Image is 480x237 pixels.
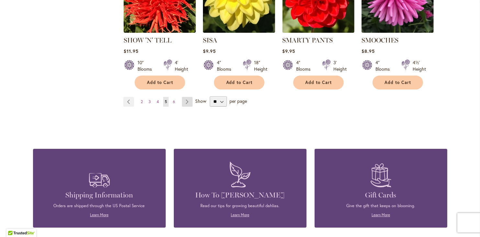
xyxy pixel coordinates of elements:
[157,99,159,104] span: 4
[141,99,143,104] span: 2
[165,99,167,104] span: 5
[124,36,172,44] a: SHOW 'N' TELL
[413,59,426,72] div: 4½' Height
[184,203,297,209] p: Read our tips for growing beautiful dahlias.
[43,203,156,209] p: Orders are shipped through the US Postal Service
[149,99,151,104] span: 3
[175,59,188,72] div: 4' Height
[324,203,438,209] p: Give the gift that keeps on blooming.
[90,212,108,217] a: Learn More
[362,36,398,44] a: SMOOCHES
[43,191,156,200] h4: Shipping Information
[254,59,267,72] div: 18" Height
[230,98,247,104] span: per page
[373,76,423,89] button: Add to Cart
[282,48,295,54] span: $9.95
[139,97,144,107] a: 2
[282,36,333,44] a: SMARTY PANTS
[362,48,375,54] span: $8.95
[306,80,332,85] span: Add to Cart
[124,48,139,54] span: $11.95
[372,212,390,217] a: Learn More
[5,214,23,232] iframe: Launch Accessibility Center
[184,191,297,200] h4: How To [PERSON_NAME]
[173,99,175,104] span: 6
[385,80,411,85] span: Add to Cart
[171,97,177,107] a: 6
[124,28,196,34] a: SHOW 'N' TELL
[217,59,235,72] div: 4" Blooms
[203,48,216,54] span: $9.95
[155,97,161,107] a: 4
[214,76,264,89] button: Add to Cart
[324,191,438,200] h4: Gift Cards
[362,28,434,34] a: SMOOCHES
[203,28,275,34] a: SISA
[138,59,156,72] div: 10" Blooms
[203,36,217,44] a: SISA
[375,59,394,72] div: 4" Blooms
[147,97,152,107] a: 3
[333,59,347,72] div: 3' Height
[226,80,253,85] span: Add to Cart
[282,28,354,34] a: SMARTY PANTS
[296,59,314,72] div: 4" Blooms
[147,80,173,85] span: Add to Cart
[231,212,249,217] a: Learn More
[135,76,185,89] button: Add to Cart
[195,98,206,104] span: Show
[293,76,344,89] button: Add to Cart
